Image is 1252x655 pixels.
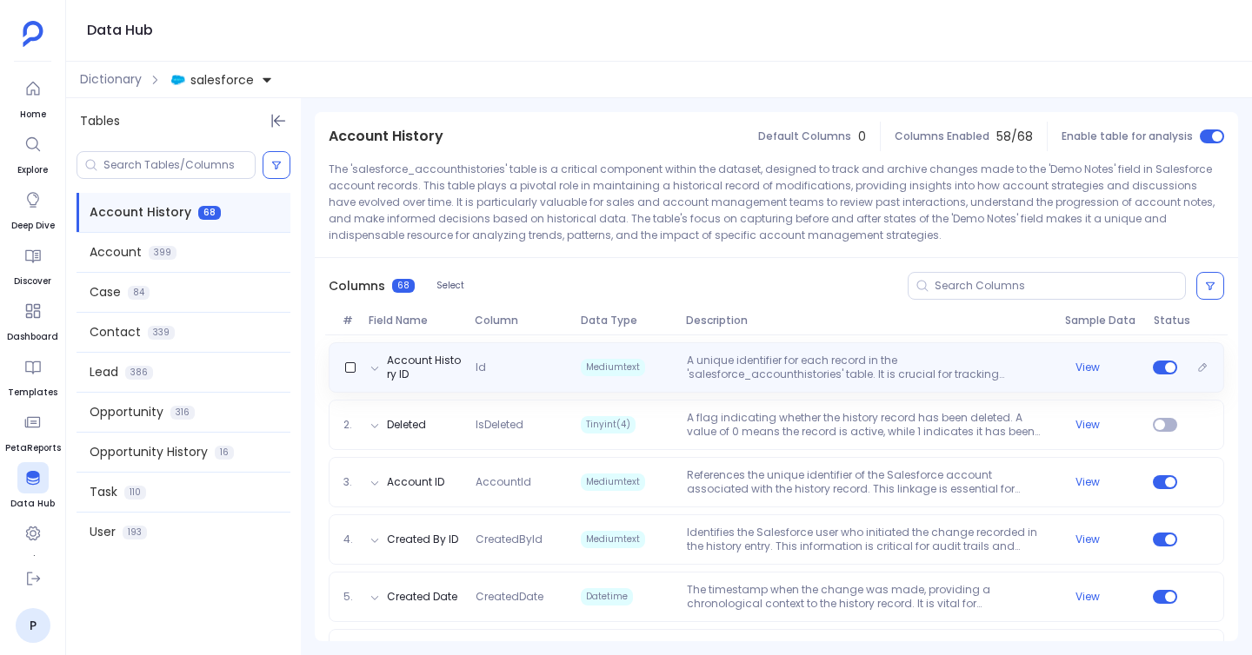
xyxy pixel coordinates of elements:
[190,71,254,89] span: salesforce
[574,314,680,327] span: Data Type
[935,279,1185,293] input: Search Columns
[679,314,1058,327] span: Description
[17,163,49,177] span: Explore
[387,475,444,489] button: Account ID
[11,184,55,233] a: Deep Dive
[680,583,1058,611] p: The timestamp when the change was made, providing a chronological context to the history record. ...
[13,518,53,566] a: Settings
[23,21,43,47] img: petavue logo
[1147,314,1182,327] span: Status
[128,286,150,300] span: 84
[1062,129,1193,143] span: Enable table for analysis
[336,314,362,327] span: #
[266,109,290,133] button: Hide Tables
[14,240,51,288] a: Discover
[680,526,1058,553] p: Identifies the Salesforce user who initiated the change recorded in the history entry. This infor...
[336,475,363,489] span: 3.
[125,366,153,380] span: 386
[5,441,61,455] span: PetaReports
[17,108,49,122] span: Home
[16,608,50,643] a: P
[468,314,574,327] span: Column
[11,219,55,233] span: Deep Dive
[1076,418,1100,432] button: View
[7,295,58,344] a: Dashboard
[168,66,276,94] button: salesforce
[90,203,191,222] span: Account History
[198,206,221,220] span: 68
[581,416,636,433] span: Tinyint(4)
[858,128,866,146] span: 0
[1076,475,1100,489] button: View
[680,354,1058,381] p: A unique identifier for each record in the 'salesforce_accounthistories' table. It is crucial for...
[581,473,645,491] span: Mediumtext
[329,277,385,295] span: Columns
[10,497,55,511] span: Data Hub
[5,407,61,455] a: PetaReports
[13,552,53,566] span: Settings
[362,314,468,327] span: Field Name
[170,406,195,420] span: 316
[80,70,142,89] span: Dictionary
[90,483,117,501] span: Task
[123,526,147,539] span: 193
[90,363,118,381] span: Lead
[66,98,301,144] div: Tables
[17,129,49,177] a: Explore
[90,243,142,261] span: Account
[336,418,363,432] span: 2.
[336,590,363,604] span: 5.
[996,128,1033,146] span: 58 / 68
[215,446,234,460] span: 16
[680,411,1058,439] p: A flag indicating whether the history record has been deleted. A value of 0 means the record is a...
[581,359,645,376] span: Mediumtext
[103,158,255,172] input: Search Tables/Columns
[425,275,476,297] button: Select
[124,486,146,500] span: 110
[1058,314,1146,327] span: Sample Data
[336,533,363,546] span: 4.
[387,418,426,432] button: Deleted
[149,246,176,260] span: 399
[1076,533,1100,546] button: View
[469,590,574,604] span: CreatedDate
[758,129,851,143] span: Default Columns
[387,590,457,604] button: Created Date
[90,283,121,301] span: Case
[1190,355,1215,380] button: Edit
[469,533,574,546] span: CreatedById
[581,588,633,605] span: Datetime
[17,73,49,122] a: Home
[469,418,574,432] span: IsDeleted
[1076,361,1100,374] button: View
[171,73,185,87] img: salesforce.svg
[8,351,57,400] a: Templates
[87,18,153,43] h1: Data Hub
[895,129,989,143] span: Columns Enabled
[90,323,141,341] span: Contact
[14,275,51,288] span: Discover
[469,361,574,374] span: Id
[148,326,175,340] span: 339
[7,330,58,344] span: Dashboard
[1076,590,1100,604] button: View
[329,126,443,147] span: Account History
[10,462,55,511] a: Data Hub
[90,443,208,461] span: Opportunity History
[90,403,163,421] span: Opportunity
[90,523,116,541] span: User
[581,531,645,548] span: Mediumtext
[329,161,1224,243] p: The 'salesforce_accounthistories' table is a critical component within the dataset, designed to t...
[387,533,458,546] button: Created By ID
[387,354,461,381] button: Account History ID
[680,468,1058,496] p: References the unique identifier of the Salesforce account associated with the history record. Th...
[8,386,57,400] span: Templates
[392,279,415,293] span: 68
[469,475,574,489] span: AccountId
